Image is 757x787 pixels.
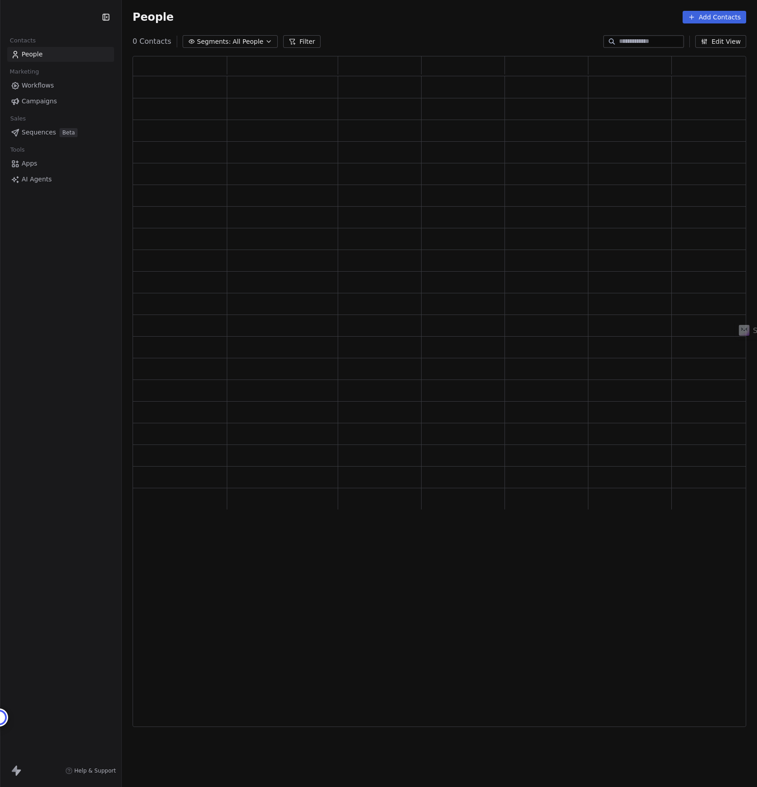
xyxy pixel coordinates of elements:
span: People [133,10,174,24]
span: Contacts [6,34,40,47]
button: Edit View [695,35,746,48]
span: Sequences [22,128,56,137]
span: Help & Support [74,767,116,774]
span: Marketing [6,65,43,79]
button: Filter [283,35,321,48]
span: AI Agents [22,175,52,184]
a: Apps [7,156,114,171]
a: Campaigns [7,94,114,109]
span: Workflows [22,81,54,90]
span: Segments: [197,37,231,46]
a: SequencesBeta [7,125,114,140]
span: Beta [60,128,78,137]
div: grid [133,76,755,727]
span: Campaigns [22,97,57,106]
span: People [22,50,43,59]
a: People [7,47,114,62]
span: Apps [22,159,37,168]
span: All People [233,37,263,46]
span: Sales [6,112,30,125]
span: 0 Contacts [133,36,171,47]
a: AI Agents [7,172,114,187]
a: Help & Support [65,767,116,774]
button: Add Contacts [683,11,746,23]
a: Workflows [7,78,114,93]
span: Tools [6,143,28,157]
